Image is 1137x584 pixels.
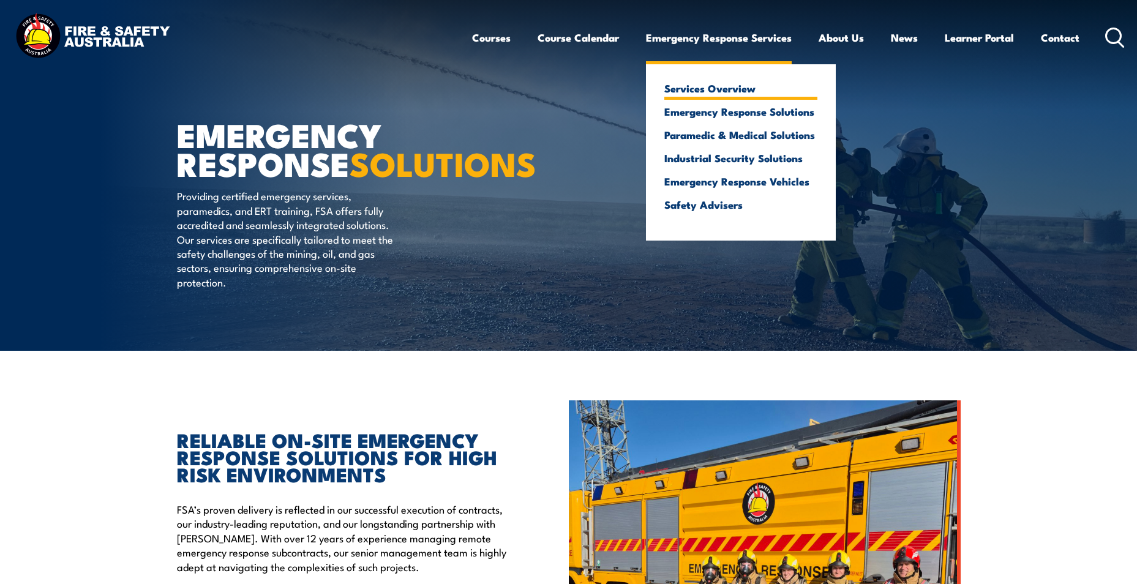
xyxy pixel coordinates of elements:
a: News [891,21,918,54]
a: Learner Portal [945,21,1014,54]
p: FSA’s proven delivery is reflected in our successful execution of contracts, our industry-leading... [177,502,512,574]
a: Emergency Response Solutions [664,106,817,117]
a: Courses [472,21,511,54]
h2: RELIABLE ON-SITE EMERGENCY RESPONSE SOLUTIONS FOR HIGH RISK ENVIRONMENTS [177,431,512,482]
strong: SOLUTIONS [350,137,536,188]
a: About Us [819,21,864,54]
a: Emergency Response Services [646,21,792,54]
a: Course Calendar [538,21,619,54]
h1: EMERGENCY RESPONSE [177,120,479,177]
a: Contact [1041,21,1079,54]
p: Providing certified emergency services, paramedics, and ERT training, FSA offers fully accredited... [177,189,400,289]
a: Emergency Response Vehicles [664,176,817,187]
a: Safety Advisers [664,199,817,210]
a: Industrial Security Solutions [664,152,817,163]
a: Paramedic & Medical Solutions [664,129,817,140]
a: Services Overview [664,83,817,94]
